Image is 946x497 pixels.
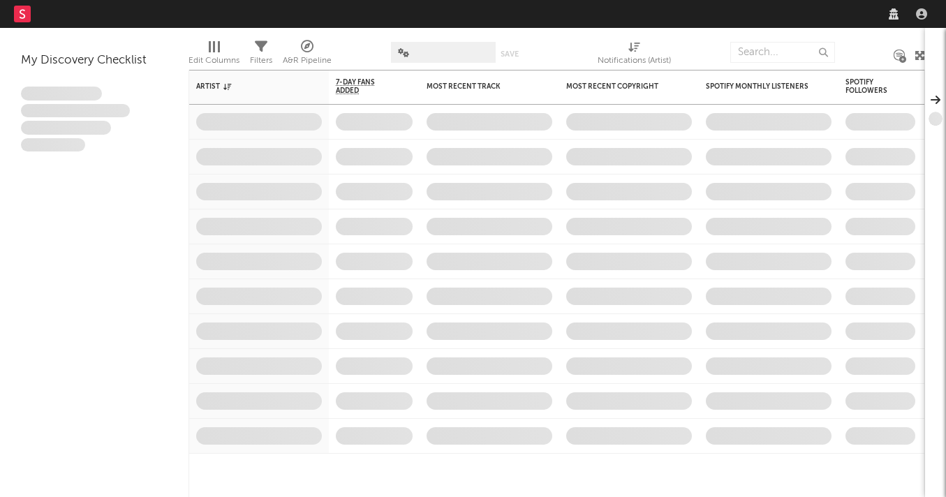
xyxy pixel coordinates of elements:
div: A&R Pipeline [283,35,332,75]
div: Edit Columns [189,52,239,69]
div: Spotify Monthly Listeners [706,82,811,91]
div: Artist [196,82,301,91]
div: Edit Columns [189,35,239,75]
div: Notifications (Artist) [598,52,671,69]
div: Spotify Followers [845,78,894,95]
div: Filters [250,52,272,69]
input: Search... [730,42,835,63]
div: Most Recent Track [427,82,531,91]
span: Praesent ac interdum [21,121,111,135]
span: Aliquam viverra [21,138,85,152]
span: Lorem ipsum dolor [21,87,102,101]
div: Most Recent Copyright [566,82,671,91]
span: 7-Day Fans Added [336,78,392,95]
span: Integer aliquet in purus et [21,104,130,118]
div: Notifications (Artist) [598,35,671,75]
div: Filters [250,35,272,75]
button: Save [501,50,519,58]
div: My Discovery Checklist [21,52,168,69]
div: A&R Pipeline [283,52,332,69]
